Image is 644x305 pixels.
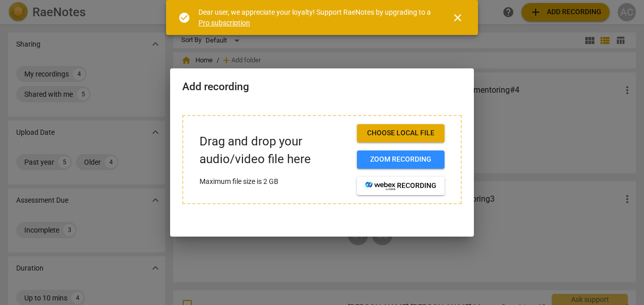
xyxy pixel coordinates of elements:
[199,133,349,168] p: Drag and drop your audio/video file here
[198,7,433,28] div: Dear user, we appreciate your loyalty! Support RaeNotes by upgrading to a
[446,6,470,30] button: Close
[357,177,445,195] button: recording
[357,124,445,142] button: Choose local file
[357,150,445,169] button: Zoom recording
[365,155,436,165] span: Zoom recording
[365,128,436,138] span: Choose local file
[199,176,349,187] p: Maximum file size is 2 GB
[178,12,190,24] span: check_circle
[198,19,250,27] a: Pro subscription
[182,81,462,93] h2: Add recording
[365,181,436,191] span: recording
[452,12,464,24] span: close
